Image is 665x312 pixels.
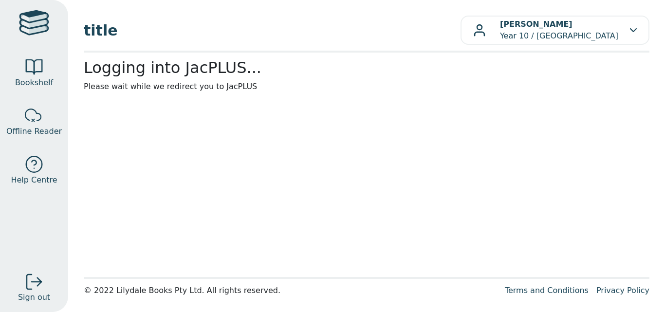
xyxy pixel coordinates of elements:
[18,292,50,303] span: Sign out
[505,286,589,295] a: Terms and Conditions
[84,81,649,92] p: Please wait while we redirect you to JacPLUS
[461,16,649,45] button: [PERSON_NAME]Year 10 / [GEOGRAPHIC_DATA]
[15,77,53,89] span: Bookshelf
[500,19,573,29] b: [PERSON_NAME]
[84,19,461,41] span: title
[6,126,62,137] span: Offline Reader
[596,286,649,295] a: Privacy Policy
[500,18,618,42] p: Year 10 / [GEOGRAPHIC_DATA]
[84,285,497,296] div: © 2022 Lilydale Books Pty Ltd. All rights reserved.
[84,58,649,77] h2: Logging into JacPLUS...
[11,174,57,186] span: Help Centre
